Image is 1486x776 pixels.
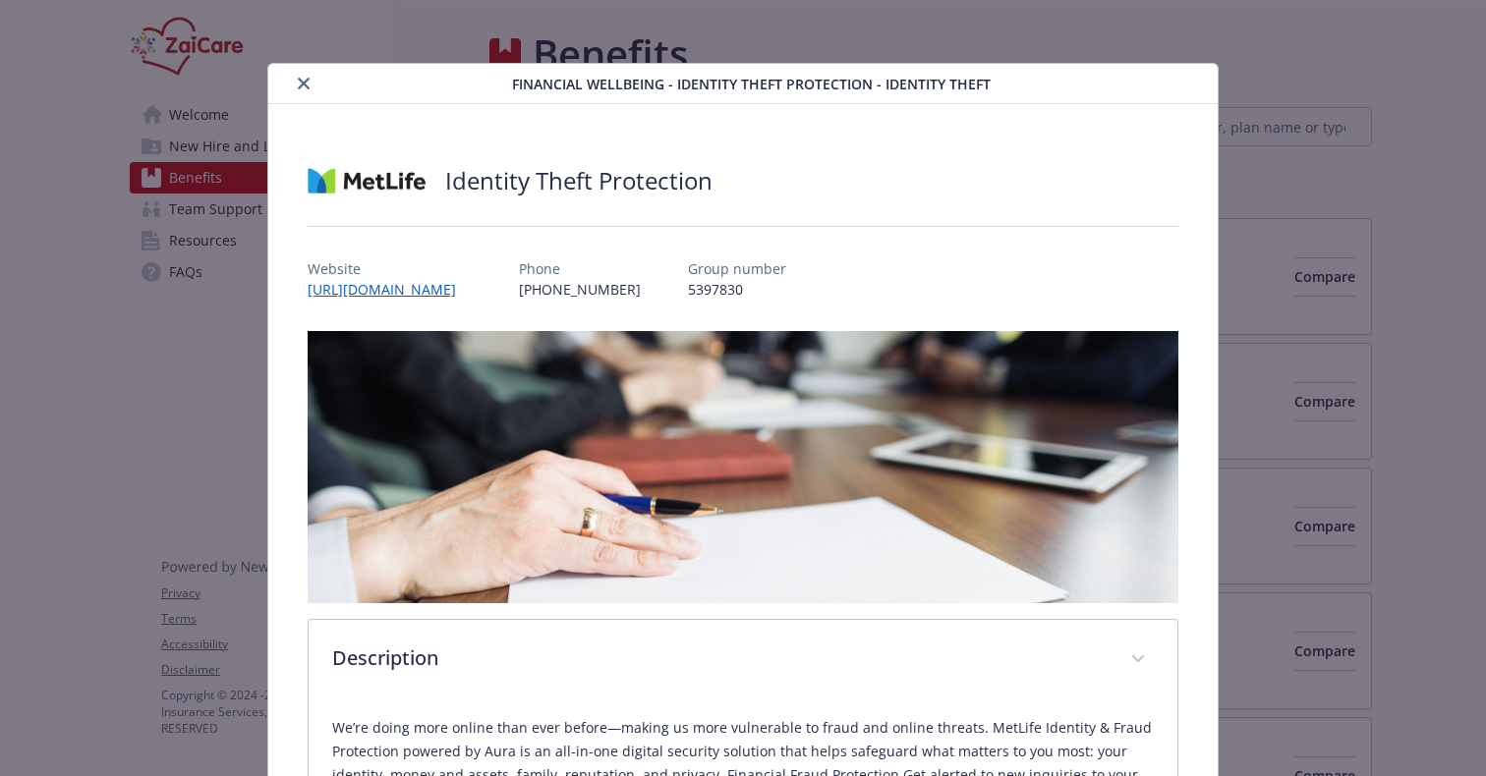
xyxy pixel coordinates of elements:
[308,280,472,299] a: [URL][DOMAIN_NAME]
[308,151,426,210] img: Metlife Inc
[308,258,472,279] p: Website
[512,74,991,94] span: Financial Wellbeing - Identity Theft Protection - Identity Theft
[688,258,786,279] p: Group number
[519,258,641,279] p: Phone
[309,620,1177,700] div: Description
[332,643,1107,673] p: Description
[519,279,641,300] p: [PHONE_NUMBER]
[445,164,713,197] h2: Identity Theft Protection
[688,279,786,300] p: 5397830
[308,331,1178,603] img: banner
[292,72,315,95] button: close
